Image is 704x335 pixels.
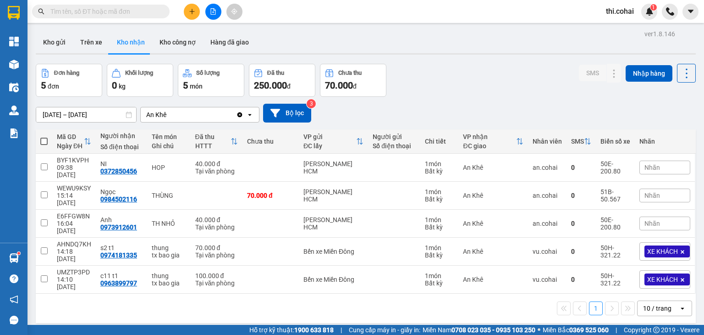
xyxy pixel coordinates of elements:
img: warehouse-icon [9,106,19,115]
sup: 1 [650,4,657,11]
div: 0 [571,164,591,171]
div: ver 1.8.146 [644,29,675,39]
th: Toggle SortBy [191,129,243,154]
div: HTTT [195,142,231,150]
span: 1 [652,4,655,11]
span: Nhãn [644,220,660,227]
span: notification [10,295,18,304]
th: Toggle SortBy [52,129,96,154]
div: 14:18 [DATE] [57,248,91,262]
div: [PERSON_NAME] HCM [303,160,363,175]
span: đơn [48,83,59,90]
span: caret-down [687,7,695,16]
img: dashboard-icon [9,37,19,46]
button: 1 [589,301,603,315]
div: 14:10 [DATE] [57,276,91,290]
strong: 1900 633 818 [294,326,334,334]
div: Bất kỳ [425,279,454,287]
div: 0 [571,248,591,255]
div: tx bao gia [152,279,186,287]
div: Số điện thoại [373,142,416,150]
img: warehouse-icon [9,60,19,69]
div: Chưa thu [247,138,294,145]
div: tx bao gia [152,251,186,259]
span: message [10,316,18,324]
button: Kho nhận [110,31,152,53]
svg: open [246,111,253,118]
div: Mã GD [57,133,84,140]
th: Toggle SortBy [458,129,528,154]
div: TH NHỎ [152,220,186,227]
div: Số điện thoại [100,143,143,151]
button: Kho công nợ [152,31,203,53]
div: Tại văn phòng [195,279,238,287]
div: Bất kỳ [425,167,454,175]
button: Bộ lọc [263,104,311,123]
div: 1 món [425,160,454,167]
div: Khối lượng [125,70,153,76]
div: 15:14 [DATE] [57,192,91,207]
div: 50H-321.22 [600,244,630,259]
div: UMZTP3PD [57,268,91,276]
div: 0974181335 [100,251,137,259]
div: Tại văn phòng [195,251,238,259]
div: Số lượng [196,70,220,76]
div: Nhãn [639,138,690,145]
div: Đã thu [267,70,284,76]
div: 50E-200.80 [600,216,630,231]
input: Tìm tên, số ĐT hoặc mã đơn [50,6,159,17]
button: Kho gửi [36,31,73,53]
div: An Khê [463,248,523,255]
img: warehouse-icon [9,83,19,92]
span: XE KHÁCH [647,275,678,284]
span: XE KHÁCH [647,247,678,256]
div: SMS [571,138,584,145]
th: Toggle SortBy [299,129,368,154]
div: An Khê [463,192,523,199]
img: solution-icon [9,128,19,138]
span: thi.cohai [599,6,641,17]
button: aim [226,4,242,20]
div: An Khê [463,220,523,227]
span: Miền Nam [423,325,535,335]
div: 10 / trang [643,304,671,313]
div: 1 món [425,216,454,223]
span: Nhãn [644,192,660,199]
div: Nhân viên [533,138,562,145]
div: 51B-50.567 [600,188,630,203]
span: kg [119,83,126,90]
button: Đã thu250.000đ [249,64,315,97]
div: 16:04 [DATE] [57,220,91,234]
div: 1 món [425,188,454,195]
div: Ngày ĐH [57,142,84,150]
svg: open [679,305,686,312]
span: ⚪️ [538,328,540,332]
div: Ngọc [100,188,143,195]
div: 0 [571,276,591,283]
div: THÙNG [152,192,186,199]
span: đ [287,83,291,90]
span: file-add [210,8,216,15]
img: icon-new-feature [645,7,654,16]
div: an.cohai [533,192,562,199]
th: Toggle SortBy [566,129,596,154]
button: Đơn hàng5đơn [36,64,102,97]
img: phone-icon [666,7,674,16]
div: an.cohai [533,220,562,227]
div: Đã thu [195,133,231,140]
div: VP gửi [303,133,356,140]
span: Cung cấp máy in - giấy in: [349,325,420,335]
span: 5 [183,80,188,91]
div: 40.000 đ [195,160,238,167]
div: 0 [571,220,591,227]
div: Bến xe Miền Đông [303,248,363,255]
span: Hỗ trợ kỹ thuật: [249,325,334,335]
button: plus [184,4,200,20]
div: An Khê [146,110,166,119]
div: Chi tiết [425,138,454,145]
span: 70.000 [325,80,353,91]
button: Hàng đã giao [203,31,256,53]
button: Khối lượng0kg [107,64,173,97]
div: Anh [100,216,143,223]
span: copyright [653,327,660,333]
